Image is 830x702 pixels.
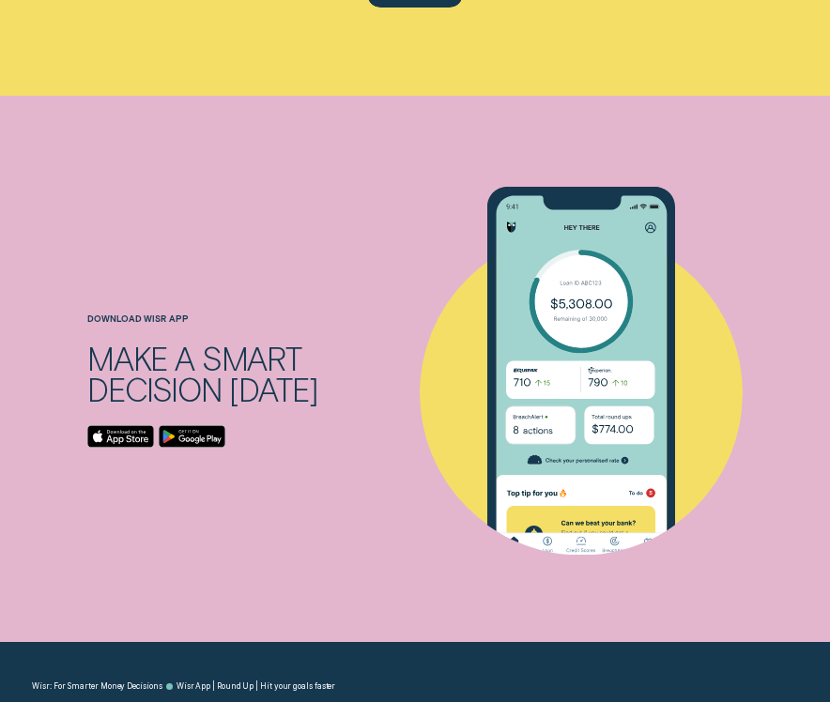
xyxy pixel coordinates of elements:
a: Android App on Google Play [159,425,225,448]
a: Wisr: For Smarter Money Decisions [32,681,161,691]
h2: MAKE A SMART DECISION TODAY [87,343,346,405]
a: Wisr App | Round Up | Hit your goals faster [177,681,335,691]
a: Download on the App Store [87,425,154,448]
h4: Download Wisr App [87,314,410,343]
